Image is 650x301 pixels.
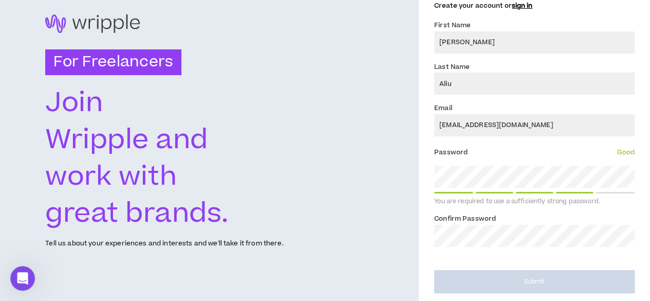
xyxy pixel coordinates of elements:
text: work with [45,157,178,196]
p: Tell us about your experiences and interests and we'll take it from there. [45,239,283,249]
text: Wripple and [45,121,208,159]
label: Confirm Password [434,210,496,227]
label: Email [434,100,452,116]
h3: For Freelancers [45,49,181,75]
input: First name [434,31,635,54]
label: Last Name [434,59,470,75]
label: First Name [434,17,471,33]
h5: Create your account or [434,2,635,9]
span: Good [617,148,635,157]
button: Submit [434,270,635,293]
input: Last name [434,73,635,95]
text: Join [45,84,103,122]
a: sign in [512,1,532,10]
iframe: Intercom live chat [10,266,35,291]
input: Enter Email [434,114,635,136]
div: You are required to use a sufficiently strong password. [434,198,635,206]
span: Password [434,148,468,157]
text: great brands. [45,194,229,233]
